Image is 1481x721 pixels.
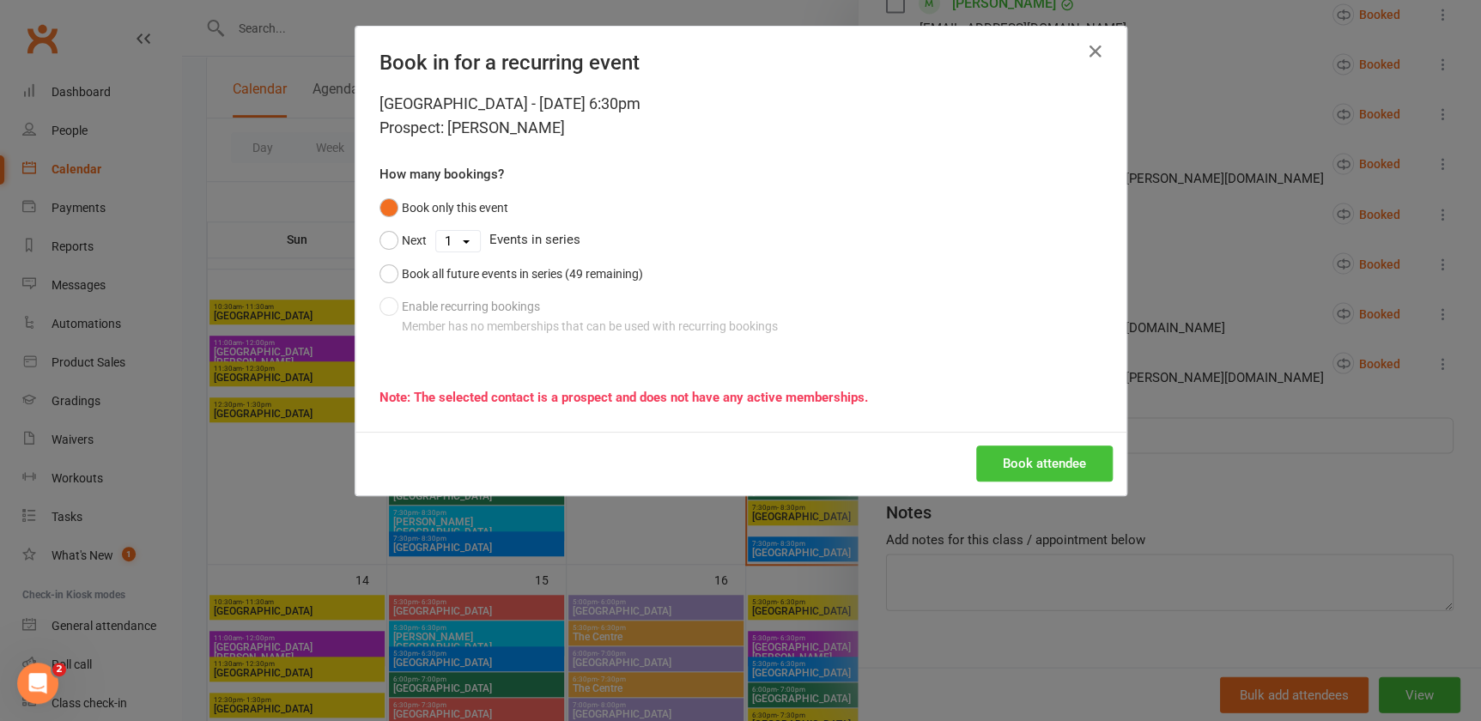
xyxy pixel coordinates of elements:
[379,387,1102,408] div: Note: The selected contact is a prospect and does not have any active memberships.
[379,257,643,290] button: Book all future events in series (49 remaining)
[1082,38,1109,65] button: Close
[52,663,66,676] span: 2
[402,264,643,283] div: Book all future events in series (49 remaining)
[379,92,1102,140] div: [GEOGRAPHIC_DATA] - [DATE] 6:30pm Prospect: [PERSON_NAME]
[379,164,504,185] label: How many bookings?
[379,224,1102,257] div: Events in series
[976,445,1113,482] button: Book attendee
[379,224,427,257] button: Next
[379,191,508,224] button: Book only this event
[17,663,58,704] iframe: Intercom live chat
[379,51,1102,75] h4: Book in for a recurring event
